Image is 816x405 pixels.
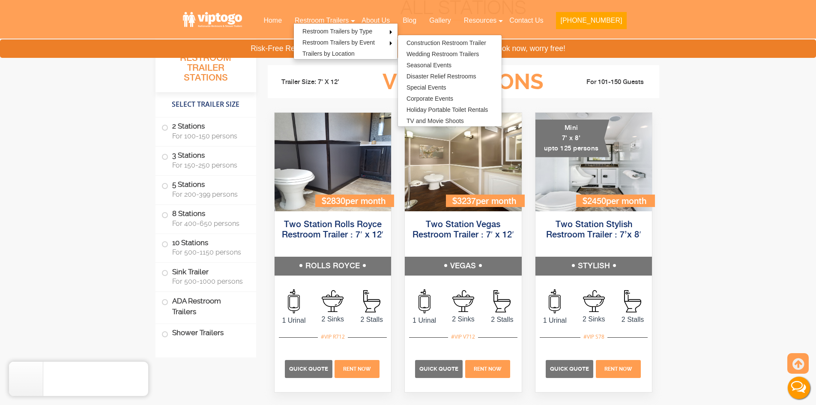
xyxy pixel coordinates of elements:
[275,257,392,276] h5: ROLLS ROYCE
[418,289,430,313] img: an icon of urinal
[161,176,250,202] label: 5 Stations
[288,11,355,30] a: Restroom Trailers
[398,37,495,48] a: Construction Restroom Trailer
[257,11,288,30] a: Home
[398,104,496,115] a: Holiday Portable Toilet Rentals
[398,115,472,126] a: TV and Movie Shoots
[535,120,610,157] div: Mini 7' x 8' upto 125 persons
[363,290,380,312] img: an icon of Stall
[546,220,641,240] a: Two Station Stylish Restroom Trailer : 7’x 8′
[315,195,394,207] div: $2830
[398,71,485,82] a: Disaster Relief Restrooms
[161,147,250,173] label: 3 Stations
[405,315,444,326] span: 1 Urinal
[574,314,613,324] span: 2 Sinks
[550,11,633,34] a: [PHONE_NUMBER]
[345,197,386,206] span: per month
[624,290,641,312] img: an icon of Stall
[546,365,595,372] a: Quick Quote
[172,277,246,285] span: For 500-1000 persons
[557,77,653,87] li: For 101-150 Guests
[549,289,561,313] img: an icon of urinal
[405,257,522,276] h5: VEGAS
[352,315,391,325] span: 2 Stalls
[294,26,381,37] a: Restroom Trailers by Type
[398,60,460,71] a: Seasonal Events
[172,161,246,169] span: For 150-250 persons
[576,195,655,207] div: $2450
[172,248,246,256] span: For 500-1150 persons
[782,371,816,405] button: Live Chat
[275,113,392,211] img: Side view of two station restroom trailer with separate doors for males and females
[446,195,525,207] div: $3237
[448,331,478,342] div: #VIP V712
[503,11,550,30] a: Contact Us
[423,11,457,30] a: Gallery
[343,366,371,372] span: Rent Now
[535,113,652,211] img: A mini restroom trailer with two separate stations and separate doors for males and females
[474,366,502,372] span: Rent Now
[583,290,605,312] img: an icon of sink
[415,365,464,372] a: Quick Quote
[580,331,607,342] div: #VIP S78
[355,11,396,30] a: About Us
[493,290,511,312] img: an icon of Stall
[282,220,383,240] a: Two Station Rolls Royce Restroom Trailer : 7′ x 12′
[550,366,589,372] span: Quick Quote
[556,12,626,29] button: [PHONE_NUMBER]
[412,220,514,240] a: Two Station Vegas Restroom Trailer : 7′ x 12′
[274,69,370,95] li: Trailer Size: 7' X 12'
[419,366,458,372] span: Quick Quote
[334,365,381,372] a: Rent Now
[161,292,250,321] label: ADA Restroom Trailers
[275,315,314,326] span: 1 Urinal
[172,132,246,140] span: For 100-150 persons
[161,205,250,231] label: 8 Stations
[318,331,348,342] div: #VIP R712
[483,315,522,325] span: 2 Stalls
[398,82,455,93] a: Special Events
[285,365,334,372] a: Quick Quote
[535,257,652,276] h5: STYLISH
[322,290,344,312] img: an icon of sink
[444,314,483,324] span: 2 Sinks
[398,93,462,104] a: Corporate Events
[161,117,250,144] label: 2 Stations
[288,289,300,313] img: an icon of urinal
[476,197,516,206] span: per month
[161,263,250,289] label: Sink Trailer
[289,366,328,372] span: Quick Quote
[452,290,474,312] img: an icon of sink
[535,315,574,326] span: 1 Urinal
[155,96,256,113] h4: Select Trailer Size
[172,219,246,228] span: For 400-650 persons
[405,113,522,211] img: Side view of two station restroom trailer with separate doors for males and females
[606,197,646,206] span: per month
[398,48,487,60] a: Wedding Restroom Trailers
[294,48,363,59] a: Trailers by Location
[604,366,632,372] span: Rent Now
[595,365,642,372] a: Rent Now
[464,365,511,372] a: Rent Now
[161,234,250,261] label: 10 Stations
[161,324,250,342] label: Shower Trailers
[172,190,246,198] span: For 200-399 persons
[613,315,652,325] span: 2 Stalls
[369,70,557,94] h3: VIP Stations
[313,314,352,324] span: 2 Sinks
[294,37,383,48] a: Restroom Trailers by Event
[155,41,256,92] h3: All Portable Restroom Trailer Stations
[457,11,503,30] a: Resources
[396,11,423,30] a: Blog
